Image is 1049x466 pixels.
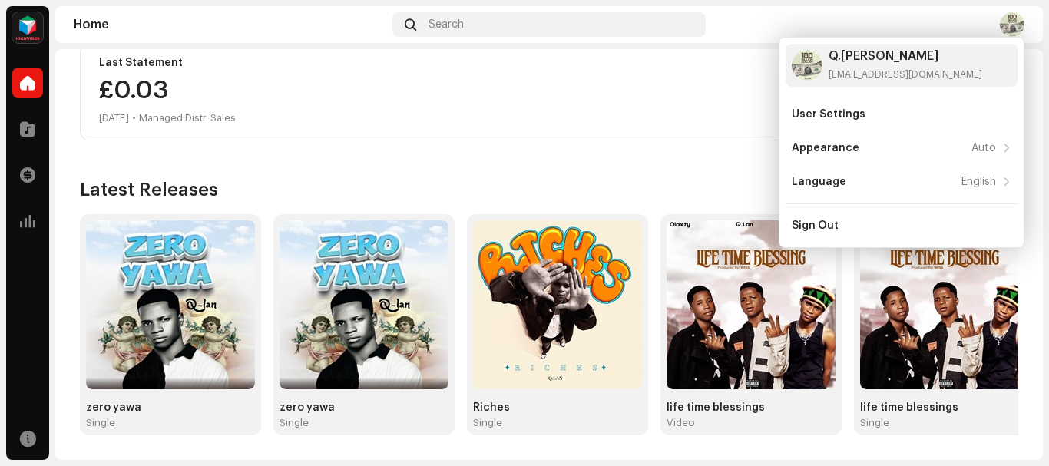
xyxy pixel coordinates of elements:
[829,68,982,81] div: [EMAIL_ADDRESS][DOMAIN_NAME]
[473,402,642,414] div: Riches
[429,18,464,31] span: Search
[971,142,996,154] div: Auto
[280,417,309,429] div: Single
[86,402,255,414] div: zero yawa
[86,417,115,429] div: Single
[667,220,836,389] img: f8ee2b17-8bdb-4786-9ccb-4475da0598dd
[80,44,1018,140] re-o-card-value: Last Statement
[792,108,865,121] div: User Settings
[1000,12,1024,37] img: 40671e7e-da42-42bc-927c-e12fff7f74f5
[786,133,1018,164] re-m-nav-item: Appearance
[74,18,386,31] div: Home
[99,109,129,127] div: [DATE]
[792,142,859,154] div: Appearance
[473,220,642,389] img: de14b34b-6b3a-41e1-9fe9-63ef5e0a0de7
[132,109,136,127] div: •
[792,50,822,81] img: 40671e7e-da42-42bc-927c-e12fff7f74f5
[667,417,695,429] div: Video
[786,167,1018,197] re-m-nav-item: Language
[12,12,43,43] img: feab3aad-9b62-475c-8caf-26f15a9573ee
[280,220,448,389] img: 3b39d8b5-c1f6-4495-abe9-3aaec1f75936
[86,220,255,389] img: b61825b8-bba2-40e6-b7a5-4bf72bb15ddb
[473,417,502,429] div: Single
[786,99,1018,130] re-m-nav-item: User Settings
[829,50,982,62] div: Q.[PERSON_NAME]
[860,402,1029,414] div: life time blessings
[860,417,889,429] div: Single
[792,220,839,232] div: Sign Out
[786,210,1018,241] re-m-nav-item: Sign Out
[80,177,218,202] h3: Latest Releases
[139,109,236,127] div: Managed Distr. Sales
[860,220,1029,389] img: 8d336287-52a2-40f4-9cb0-2a526fff471d
[99,57,999,69] div: Last Statement
[961,176,996,188] div: English
[280,402,448,414] div: zero yawa
[792,176,846,188] div: Language
[667,402,836,414] div: life time blessings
